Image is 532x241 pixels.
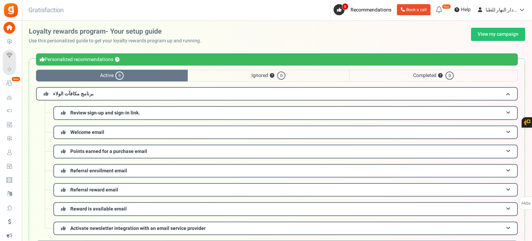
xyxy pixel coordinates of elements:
h2: Loyalty rewards program- Your setup guide [29,28,207,35]
span: 0 [277,71,285,80]
span: Active [36,70,188,81]
span: Activate newsletter integration with an email service provider [70,225,206,232]
button: ? [438,74,443,78]
a: 9 Recommendations [334,4,394,15]
div: Personalized recommendations [36,53,518,66]
span: برنامج مكافآت الولاء [53,90,94,97]
span: Referral enrollment email [70,167,127,174]
span: Reward is available email [70,205,127,213]
span: Completed [349,70,518,81]
a: New [3,77,19,89]
em: New [11,77,20,81]
span: Points earned for a purchase email [70,148,147,155]
a: View my campaign [471,28,525,41]
span: FAQs [521,197,531,210]
span: 9 [342,3,348,10]
h3: Gratisfaction [21,3,71,17]
span: Review sign-up and sign-in link. [70,109,140,117]
span: 0 [445,71,454,80]
button: ? [115,58,119,62]
a: Book a call [397,4,431,15]
span: Recommendations [351,6,391,14]
span: Welcome email [70,129,104,136]
span: دار النهار للطبا... [486,6,517,14]
img: Gratisfaction [3,2,19,18]
p: Use this personalized guide to get your loyalty rewards program up and running. [29,37,207,44]
em: New [442,4,451,9]
a: Help [452,4,473,15]
span: 9 [115,71,124,80]
span: Help [459,6,471,13]
span: Ignored [188,70,349,81]
span: Referral reward email [70,186,118,193]
button: ? [270,74,274,78]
